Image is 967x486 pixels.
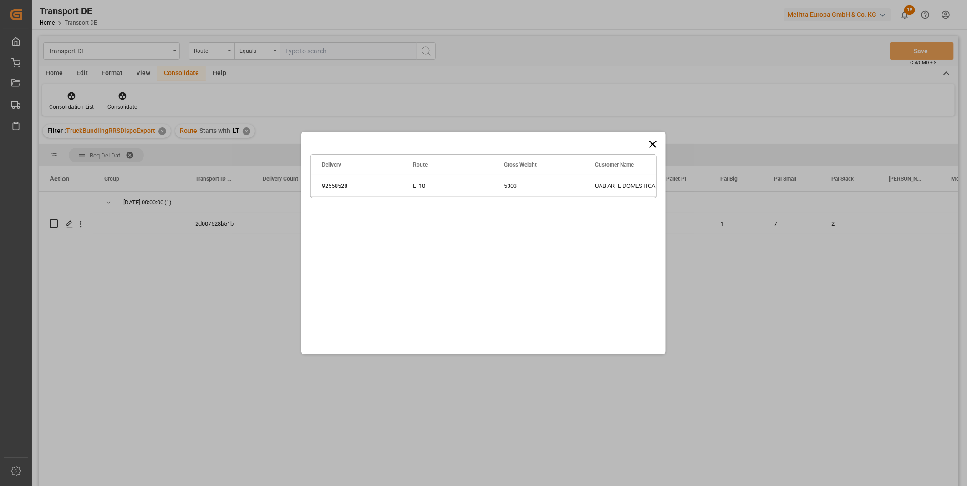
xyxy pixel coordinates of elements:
span: Customer Name [595,162,634,168]
span: Gross Weight [504,162,537,168]
div: 5303 [493,175,584,196]
span: Route [413,162,428,168]
span: Delivery [322,162,341,168]
div: UAB ARTE DOMESTICA [584,175,675,196]
div: LT10 [402,175,493,196]
div: 92558528 [311,175,402,196]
